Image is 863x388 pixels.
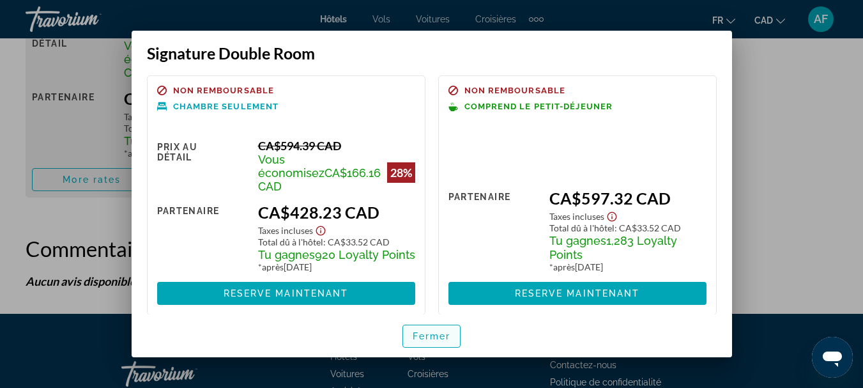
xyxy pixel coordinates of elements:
[549,222,706,233] div: : CA$33.52 CAD
[258,203,415,222] div: CA$428.23 CAD
[262,261,284,272] span: après
[549,234,606,247] span: Tu gagnes
[549,261,706,272] div: * [DATE]
[258,139,415,153] div: CA$594.39 CAD
[549,234,677,261] span: 1,283 Loyalty Points
[258,225,313,236] span: Taxes incluses
[157,203,248,272] div: Partenaire
[413,331,451,341] span: Fermer
[157,139,248,193] div: Prix au détail
[258,248,315,261] span: Tu gagnes
[147,43,717,63] h3: Signature Double Room
[173,86,275,95] span: Non remboursable
[402,325,461,348] button: Fermer
[258,237,415,247] div: : CA$33.52 CAD
[812,337,853,378] iframe: Bouton de lancement de la fenêtre de messagerie
[258,237,323,247] span: Total dû à l'hôtel
[553,261,575,272] span: après
[157,282,415,305] button: Reserve maintenant
[549,222,615,233] span: Total dû à l'hôtel
[604,208,620,222] button: Show Taxes and Fees disclaimer
[258,261,415,272] div: * [DATE]
[448,282,706,305] button: Reserve maintenant
[258,166,381,193] span: CA$166.16 CAD
[387,162,415,183] div: 28%
[448,189,540,272] div: Partenaire
[258,153,325,180] span: Vous économisez
[549,211,604,222] span: Taxes incluses
[464,102,613,111] span: Comprend le petit-déjeuner
[549,189,706,208] div: CA$597.32 CAD
[224,288,349,299] span: Reserve maintenant
[464,86,566,95] span: Non remboursable
[313,222,328,237] button: Show Taxes and Fees disclaimer
[315,248,415,261] span: 920 Loyalty Points
[515,288,640,299] span: Reserve maintenant
[173,102,279,111] span: Chambre seulement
